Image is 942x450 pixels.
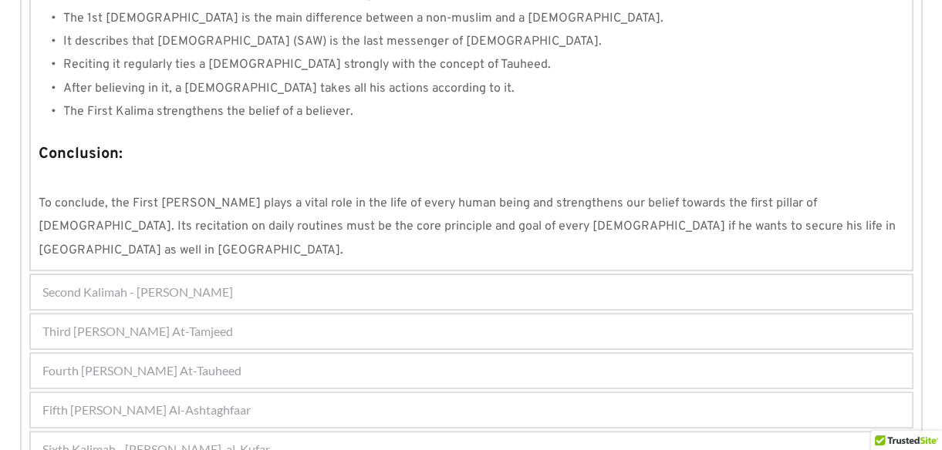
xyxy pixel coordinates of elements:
[39,196,899,258] span: To conclude, the First [PERSON_NAME] plays a vital role in the life of every human being and stre...
[63,34,602,49] span: It describes that [DEMOGRAPHIC_DATA] (SAW) is the last messenger of [DEMOGRAPHIC_DATA].
[63,11,663,26] span: The 1st [DEMOGRAPHIC_DATA] is the main difference between a non-muslim and a [DEMOGRAPHIC_DATA].
[42,401,251,419] span: Fifth [PERSON_NAME] Al-Ashtaghfaar
[42,361,241,380] span: Fourth [PERSON_NAME] At-Tauheed
[42,283,233,301] span: Second Kalimah - [PERSON_NAME]
[39,144,123,164] strong: Conclusion:
[63,57,551,72] span: Reciting it regularly ties a [DEMOGRAPHIC_DATA] strongly with the concept of Tauheed.
[63,104,353,119] span: The First Kalima strengthens the belief of a believer.
[63,81,515,96] span: After believing in it, a [DEMOGRAPHIC_DATA] takes all his actions according to it.
[42,322,233,341] span: Third [PERSON_NAME] At-Tamjeed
